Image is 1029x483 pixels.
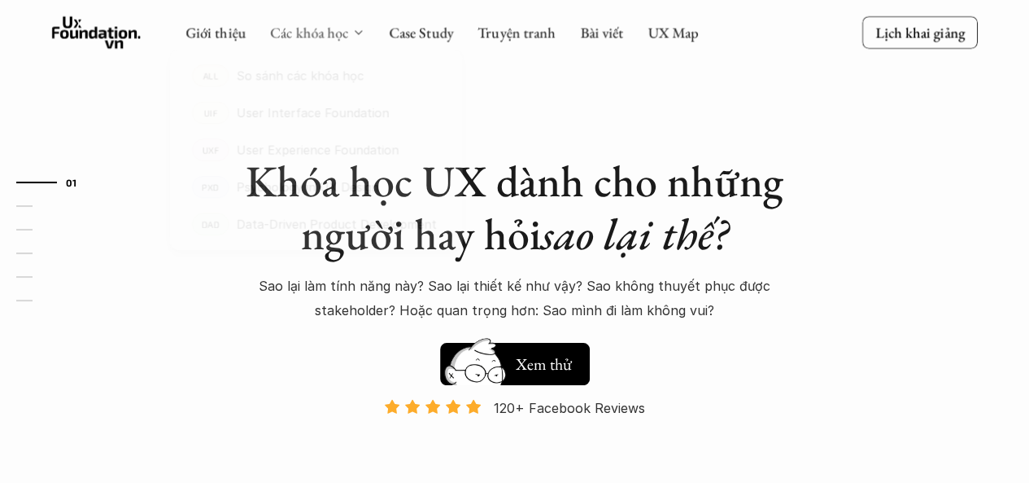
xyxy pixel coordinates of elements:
a: Các khóa học [270,23,348,42]
a: PXDPsychology in UX Design [170,169,463,206]
h5: Xem thử [513,353,573,375]
p: Sao lại làm tính năng này? Sao lại thiết kế như vậy? Sao không thuyết phục được stakeholder? Hoặc... [230,274,800,323]
strong: 01 [66,177,77,188]
p: Lịch khai giảng [875,23,965,42]
a: Case Study [389,23,453,42]
em: sao lại thế? [541,205,728,262]
p: So sánh các khóa học [237,64,364,87]
p: PXD [202,182,220,192]
a: Lịch khai giảng [862,16,978,48]
a: UXFUser Experience Foundation [170,131,463,169]
p: UXF [203,144,220,155]
a: DADData-Driven Product Development [170,205,463,243]
p: Data-Driven Product Development [237,213,437,235]
a: Truyện tranh [477,23,556,42]
p: User Interface Foundation [237,102,390,125]
a: UX Map [647,23,699,42]
a: 01 [16,173,94,192]
a: UIFUser Interface Foundation [170,94,463,132]
p: UIF [203,108,217,118]
a: Bài viết [580,23,623,42]
a: 120+ Facebook Reviews [370,398,660,481]
a: Giới thiệu [185,23,246,42]
p: User Experience Foundation [237,138,399,161]
p: Psychology in UX Design [237,176,379,199]
p: ALL [203,70,219,81]
p: DAD [202,219,220,230]
a: Xem thử [440,335,590,385]
h1: Khóa học UX dành cho những người hay hỏi [230,155,800,261]
a: ALLSo sánh các khóa học [170,57,463,94]
p: 120+ Facebook Reviews [494,396,645,420]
